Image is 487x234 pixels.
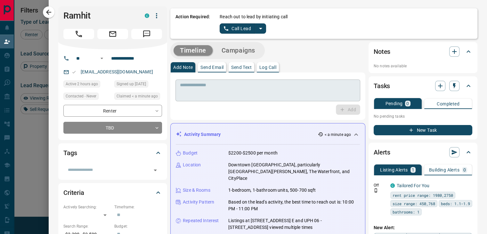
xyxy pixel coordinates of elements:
div: Tasks [374,78,472,94]
a: Tailored For You [397,183,429,188]
div: TBD [63,122,162,134]
p: Downtown [GEOGRAPHIC_DATA], particularly [GEOGRAPHIC_DATA][PERSON_NAME], The Waterfront, and City... [228,162,360,182]
p: Timeframe: [114,204,162,210]
p: Repeated Interest [183,217,219,224]
p: Actively Searching: [63,204,111,210]
span: Call [63,29,94,39]
p: Reach out to lead by initiating call [220,13,288,20]
button: Call Lead [220,23,255,34]
p: Off [374,182,386,188]
svg: Push Notification Only [374,188,378,193]
p: No pending tasks [374,112,472,121]
div: condos.ca [145,13,149,18]
p: Size & Rooms [183,187,210,194]
h2: Alerts [374,147,390,157]
button: Timeline [174,45,213,56]
p: 0 [406,101,409,106]
button: Campaigns [215,45,262,56]
span: bathrooms: 1 [393,209,419,215]
p: Send Email [200,65,223,70]
span: Message [131,29,162,39]
p: 0 [463,168,466,172]
p: Pending [385,101,402,106]
span: beds: 1.1-1.9 [441,200,470,207]
span: Claimed < a minute ago [117,93,158,99]
p: Listing Alerts [380,168,408,172]
p: Activity Pattern [183,199,214,205]
div: Notes [374,44,472,59]
h1: Ramhit [63,11,135,21]
span: size range: 450,768 [393,200,435,207]
span: Contacted - Never [66,93,96,99]
p: $2200-$2500 per month [228,150,278,156]
div: condos.ca [390,183,395,188]
h2: Criteria [63,188,84,198]
p: 1 [412,168,414,172]
span: Active 2 hours ago [66,81,98,87]
p: Based on the lead's activity, the best time to reach out is: 10:00 PM - 11:00 PM [228,199,360,212]
h2: Notes [374,46,390,57]
p: Completed [437,102,459,106]
span: Email [97,29,128,39]
h2: Tags [63,148,77,158]
p: Listings at [STREET_ADDRESS] E and UPH 06 - [STREET_ADDRESS] viewed multiple times [228,217,360,231]
div: Mon Sep 14 2020 [114,80,162,89]
p: Budget: [114,223,162,229]
p: Search Range: [63,223,111,229]
p: Budget [183,150,198,156]
p: Activity Summary [184,131,221,138]
p: Action Required: [175,13,210,34]
p: Add Note [173,65,193,70]
div: Sat Oct 11 2025 [63,80,111,89]
button: Open [151,166,160,175]
p: < a minute ago [324,132,351,138]
p: Building Alerts [429,168,459,172]
div: split button [220,23,266,34]
a: [EMAIL_ADDRESS][DOMAIN_NAME] [81,69,153,74]
div: Sun Oct 12 2025 [114,93,162,102]
div: Renter [63,105,162,117]
button: New Task [374,125,472,135]
span: rent price range: 1980,2750 [393,192,453,198]
div: Activity Summary< a minute ago [176,129,360,140]
p: Send Text [231,65,252,70]
svg: Email Valid [72,70,76,74]
span: Signed up [DATE] [117,81,146,87]
p: New Alert: [374,224,472,231]
div: Criteria [63,185,162,200]
p: Location [183,162,201,168]
p: 1-bedroom, 1-bathroom units, 500-700 sqft [228,187,316,194]
h2: Tasks [374,81,390,91]
button: Open [98,54,106,62]
div: Alerts [374,145,472,160]
div: Tags [63,145,162,161]
p: No notes available [374,63,472,69]
p: Log Call [259,65,276,70]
